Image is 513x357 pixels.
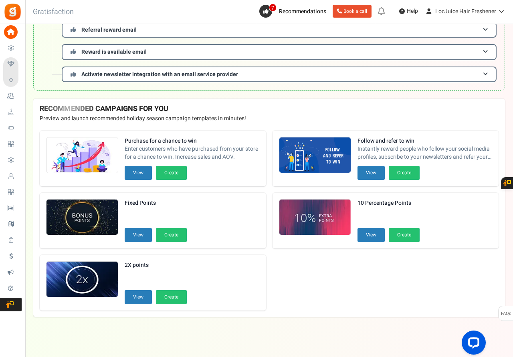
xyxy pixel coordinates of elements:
[156,228,187,242] button: Create
[259,5,329,18] a: 7 Recommendations
[46,137,118,173] img: Recommended Campaigns
[81,70,238,79] span: Activate newsletter integration with an email service provider
[125,261,187,269] strong: 2X points
[389,228,420,242] button: Create
[4,3,22,21] img: Gratisfaction
[357,145,493,161] span: Instantly reward people who follow your social media profiles, subscribe to your newsletters and ...
[125,145,260,161] span: Enter customers who have purchased from your store for a chance to win. Increase sales and AOV.
[501,306,511,321] span: FAQs
[125,228,152,242] button: View
[81,48,147,56] span: Reward is available email
[333,5,372,18] a: Book a call
[357,199,420,207] strong: 10 Percentage Points
[269,4,277,12] span: 7
[40,115,499,123] p: Preview and launch recommended holiday season campaign templates in minutes!
[156,290,187,304] button: Create
[156,166,187,180] button: Create
[125,290,152,304] button: View
[405,7,418,15] span: Help
[40,105,499,113] h4: RECOMMENDED CAMPAIGNS FOR YOU
[125,199,187,207] strong: Fixed Points
[396,5,421,18] a: Help
[357,228,385,242] button: View
[435,7,496,16] span: LocJuice Hair Freshener
[81,26,137,34] span: Referral reward email
[46,200,118,236] img: Recommended Campaigns
[279,200,351,236] img: Recommended Campaigns
[125,137,260,145] strong: Purchase for a chance to win
[279,7,326,16] span: Recommendations
[46,262,118,298] img: Recommended Campaigns
[357,137,493,145] strong: Follow and refer to win
[357,166,385,180] button: View
[279,137,351,173] img: Recommended Campaigns
[24,4,83,20] h3: Gratisfaction
[125,166,152,180] button: View
[389,166,420,180] button: Create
